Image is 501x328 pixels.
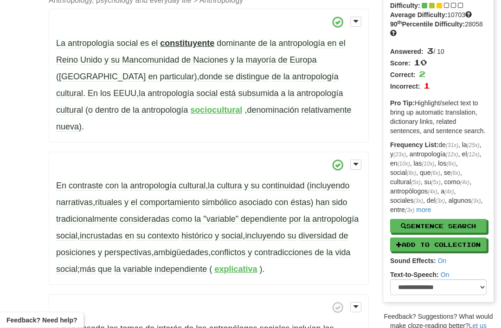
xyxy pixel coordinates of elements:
[430,170,440,177] em: (6x)
[262,181,304,191] span: continuidad
[225,72,234,82] span: se
[56,122,82,132] span: nueva)
[179,181,206,191] span: cultural
[398,20,402,26] sup: th
[56,265,77,275] span: social
[244,181,248,191] span: y
[56,106,352,132] span: , .
[123,265,152,275] span: variable
[390,60,411,67] strong: Score:
[407,170,416,177] em: (8x)
[136,232,145,241] span: su
[446,161,456,167] em: (9x)
[390,271,439,279] strong: Text-to-Speech:
[390,83,420,90] strong: Incorrect:
[460,180,469,186] em: (4x)
[56,89,83,99] span: cultural
[390,219,487,233] button: Sentence Search
[181,56,191,65] span: de
[275,198,288,208] span: con
[254,248,312,258] span: contradicciones
[446,152,458,158] em: (12x)
[98,265,112,275] span: que
[88,89,98,99] span: En
[272,72,281,82] span: de
[335,248,351,258] span: vida
[398,161,410,167] em: (10x)
[114,265,121,275] span: la
[297,89,343,99] span: antropología
[148,72,157,82] span: en
[241,215,287,225] span: dependiente
[121,106,130,116] span: de
[428,189,437,195] em: (4x)
[446,142,458,149] em: (31x)
[56,248,96,258] span: posiciones
[270,39,276,49] span: la
[154,265,207,275] span: independiente
[239,198,272,208] span: asociado
[259,265,262,275] span: )
[390,141,438,149] strong: Frequency List:
[405,207,414,214] em: (3x)
[125,232,134,241] span: en
[390,12,447,19] strong: Average Difficulty:
[281,89,285,99] span: a
[327,248,333,258] span: la
[438,257,447,265] a: On
[298,232,336,241] span: diversidad
[68,39,114,49] span: antropología
[301,106,351,116] span: relativamente
[390,238,487,252] button: Add to Collection
[315,198,329,208] span: han
[131,198,137,208] span: el
[85,106,93,116] span: (o
[220,89,236,99] span: está
[98,248,102,258] span: y
[194,215,201,225] span: la
[390,45,487,57] div: / 10
[419,69,425,79] span: 2
[247,106,299,116] span: denominación
[56,72,146,82] span: ([GEOGRAPHIC_DATA]
[303,215,310,225] span: la
[196,89,218,99] span: social
[56,215,117,225] span: tradicionalmente
[140,198,199,208] span: comportamiento
[141,106,188,116] span: antropología
[248,248,252,258] span: y
[104,56,109,65] span: y
[56,181,359,275] span: , , , , , , ;
[236,72,270,82] span: distingue
[56,39,346,99] span: , .
[444,189,454,195] em: (4x)
[436,198,445,205] em: (3x)
[259,265,264,275] span: .
[120,215,169,225] span: consideradas
[289,215,301,225] span: por
[221,232,243,241] span: social
[290,198,313,208] span: éstas)
[390,100,415,107] strong: Pro Tip:
[328,39,337,49] span: en
[315,248,324,258] span: de
[390,2,420,10] strong: Difficulty:
[217,181,242,191] span: cultura
[339,232,348,241] span: de
[111,56,120,65] span: su
[427,46,433,56] span: 3
[390,21,465,28] strong: 90 Percentile Difficulty:
[288,89,295,99] span: la
[154,248,208,258] span: ambigüedades
[140,39,149,49] span: es
[193,56,228,65] span: Naciones
[245,56,276,65] span: mayoría
[414,58,427,68] span: 10
[116,39,138,49] span: social
[80,56,102,65] span: Unido
[190,106,242,115] strong: sociocultural
[56,106,83,116] span: cultural
[414,198,423,205] em: (3x)
[431,180,440,186] em: (5x)
[104,248,151,258] span: perspectivas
